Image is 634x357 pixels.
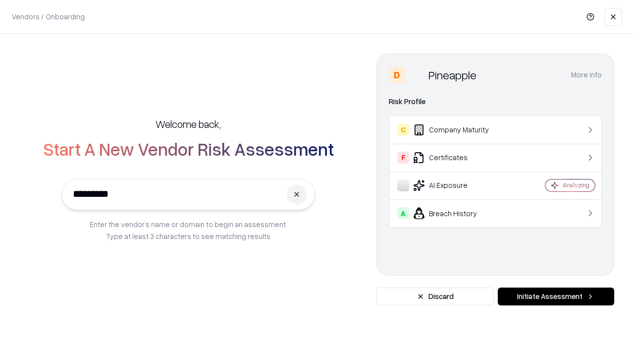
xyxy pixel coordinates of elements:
[389,67,405,83] div: D
[397,152,516,164] div: Certificates
[397,207,516,219] div: Breach History
[397,207,409,219] div: A
[43,139,334,159] h2: Start A New Vendor Risk Assessment
[12,11,85,22] p: Vendors / Onboarding
[397,124,409,136] div: C
[409,67,424,83] img: Pineapple
[156,117,221,131] h5: Welcome back,
[498,288,614,305] button: Initiate Assessment
[571,66,602,84] button: More info
[376,288,494,305] button: Discard
[389,96,602,108] div: Risk Profile
[397,124,516,136] div: Company Maturity
[563,181,589,189] div: Analyzing
[397,179,516,191] div: AI Exposure
[428,67,476,83] div: Pineapple
[90,218,287,242] p: Enter the vendor’s name or domain to begin an assessment. Type at least 3 characters to see match...
[397,152,409,164] div: F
